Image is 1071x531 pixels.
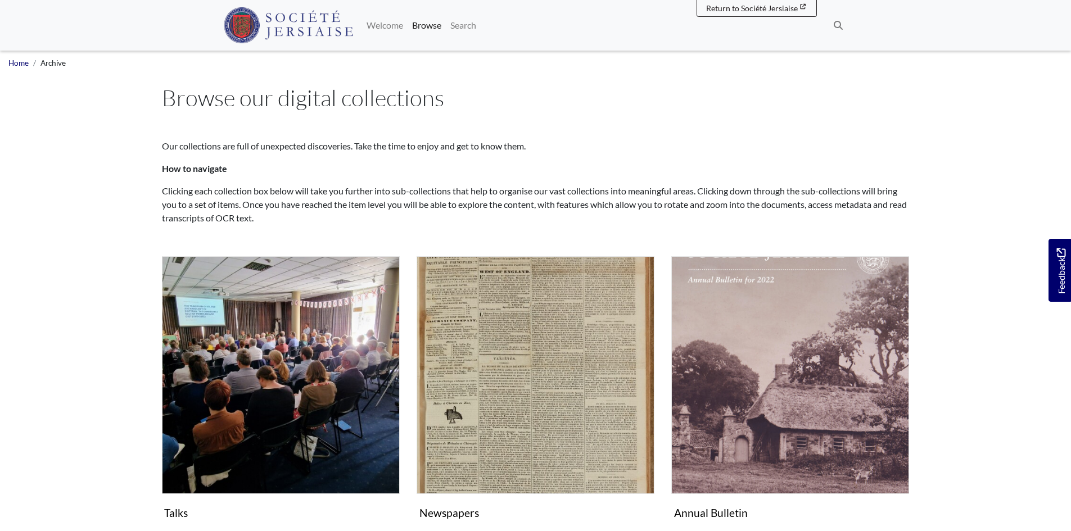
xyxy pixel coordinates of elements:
p: Clicking each collection box below will take you further into sub-collections that help to organi... [162,184,910,225]
span: Return to Société Jersiaise [706,3,798,13]
img: Annual Bulletin [671,256,909,494]
img: Talks [162,256,400,494]
a: Home [8,58,29,67]
a: Welcome [362,14,408,37]
span: Feedback [1054,248,1068,294]
a: Browse [408,14,446,37]
a: Annual Bulletin Annual Bulletin [671,256,909,524]
span: Archive [40,58,66,67]
img: Société Jersiaise [224,7,354,43]
a: Newspapers Newspapers [417,256,654,524]
strong: How to navigate [162,163,227,174]
img: Newspapers [417,256,654,494]
a: Would you like to provide feedback? [1049,239,1071,302]
p: Our collections are full of unexpected discoveries. Take the time to enjoy and get to know them. [162,139,910,153]
a: Talks Talks [162,256,400,524]
a: Société Jersiaise logo [224,4,354,46]
h1: Browse our digital collections [162,84,910,111]
a: Search [446,14,481,37]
